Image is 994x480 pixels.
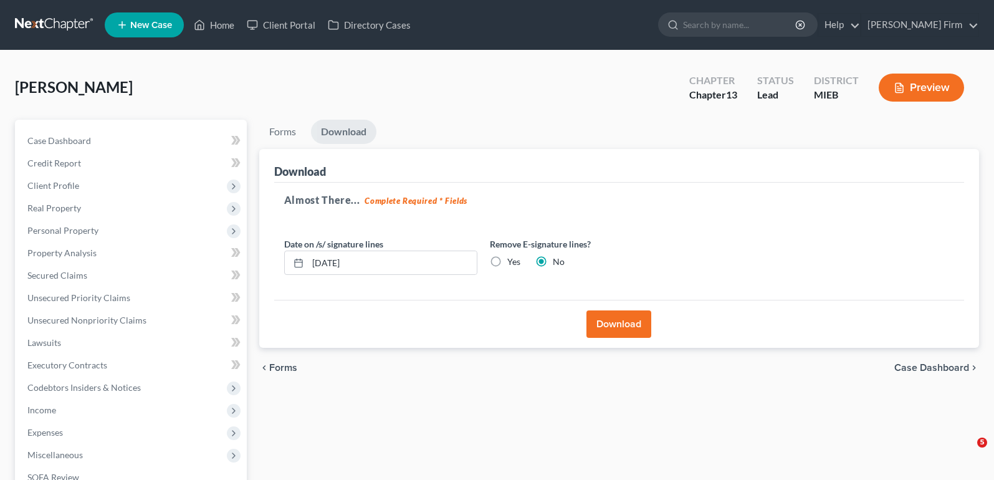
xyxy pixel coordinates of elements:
strong: Complete Required * Fields [365,196,467,206]
div: Download [274,164,326,179]
a: Lawsuits [17,332,247,354]
span: Expenses [27,427,63,438]
span: [PERSON_NAME] [15,78,133,96]
a: Unsecured Nonpriority Claims [17,309,247,332]
div: District [814,74,859,88]
a: Unsecured Priority Claims [17,287,247,309]
span: Client Profile [27,180,79,191]
a: Download [311,120,376,144]
div: Lead [757,88,794,102]
div: MIEB [814,88,859,102]
a: Property Analysis [17,242,247,264]
a: Case Dashboard [17,130,247,152]
a: Help [818,14,860,36]
span: Codebtors Insiders & Notices [27,382,141,393]
label: Yes [507,256,520,268]
span: Forms [269,363,297,373]
span: Secured Claims [27,270,87,281]
span: Unsecured Nonpriority Claims [27,315,146,325]
a: Case Dashboard chevron_right [894,363,979,373]
span: Income [27,405,56,415]
span: Lawsuits [27,337,61,348]
a: Client Portal [241,14,322,36]
input: Search by name... [683,13,797,36]
span: Real Property [27,203,81,213]
label: No [553,256,565,268]
span: 13 [726,89,737,100]
span: Credit Report [27,158,81,168]
span: Case Dashboard [27,135,91,146]
i: chevron_right [969,363,979,373]
span: 5 [977,438,987,448]
label: Date on /s/ signature lines [284,238,383,251]
div: Chapter [689,74,737,88]
h5: Almost There... [284,193,954,208]
span: Property Analysis [27,247,97,258]
div: Status [757,74,794,88]
span: Unsecured Priority Claims [27,292,130,303]
span: Miscellaneous [27,449,83,460]
button: chevron_left Forms [259,363,314,373]
a: Secured Claims [17,264,247,287]
button: Preview [879,74,964,102]
a: Credit Report [17,152,247,175]
i: chevron_left [259,363,269,373]
a: Home [188,14,241,36]
span: New Case [130,21,172,30]
input: MM/DD/YYYY [308,251,477,275]
button: Download [586,310,651,338]
span: Personal Property [27,225,98,236]
label: Remove E-signature lines? [490,238,683,251]
a: Forms [259,120,306,144]
a: [PERSON_NAME] Firm [861,14,978,36]
div: Chapter [689,88,737,102]
a: Executory Contracts [17,354,247,377]
span: Case Dashboard [894,363,969,373]
a: Directory Cases [322,14,417,36]
iframe: Intercom live chat [952,438,982,468]
span: Executory Contracts [27,360,107,370]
